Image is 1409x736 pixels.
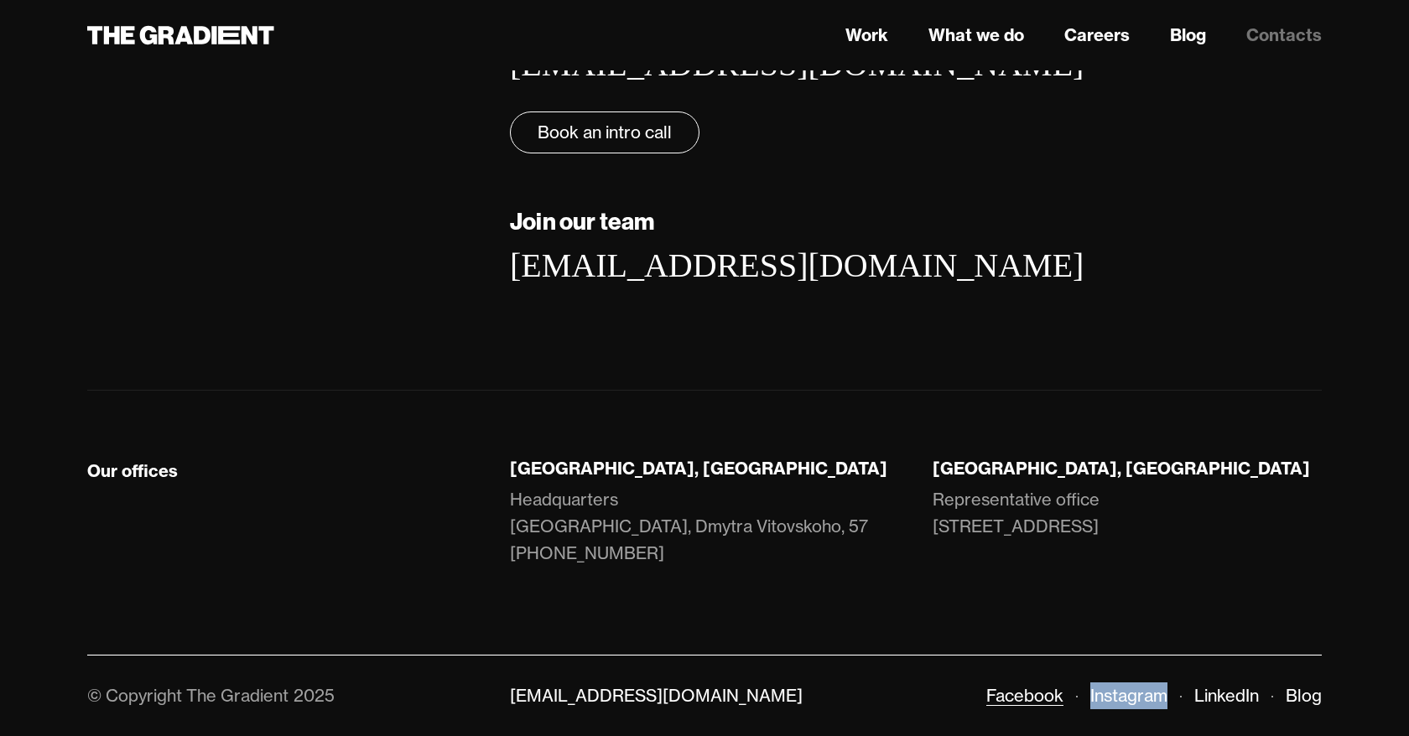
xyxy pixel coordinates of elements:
a: Book an intro call [510,111,699,153]
a: Careers [1064,23,1130,48]
a: [STREET_ADDRESS] [933,513,1322,540]
a: Instagram [1090,685,1167,706]
a: Work [845,23,888,48]
div: Representative office [933,486,1100,513]
div: [GEOGRAPHIC_DATA], [GEOGRAPHIC_DATA] [510,458,899,479]
a: [EMAIL_ADDRESS][DOMAIN_NAME] [510,246,1084,284]
div: Headquarters [510,486,618,513]
a: Blog [1170,23,1206,48]
strong: Join our team [510,206,655,236]
a: [EMAIL_ADDRESS][DOMAIN_NAME] [510,685,803,706]
strong: [GEOGRAPHIC_DATA], [GEOGRAPHIC_DATA] [933,458,1310,479]
div: 2025 [294,685,335,706]
a: [GEOGRAPHIC_DATA], Dmytra Vitovskoho, 57 [510,513,899,540]
div: Our offices [87,460,178,482]
a: What we do [928,23,1024,48]
a: Contacts [1246,23,1322,48]
a: Facebook [986,685,1063,706]
a: Blog [1286,685,1322,706]
div: © Copyright The Gradient [87,685,289,706]
a: [PHONE_NUMBER] [510,540,664,567]
a: LinkedIn [1194,685,1259,706]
